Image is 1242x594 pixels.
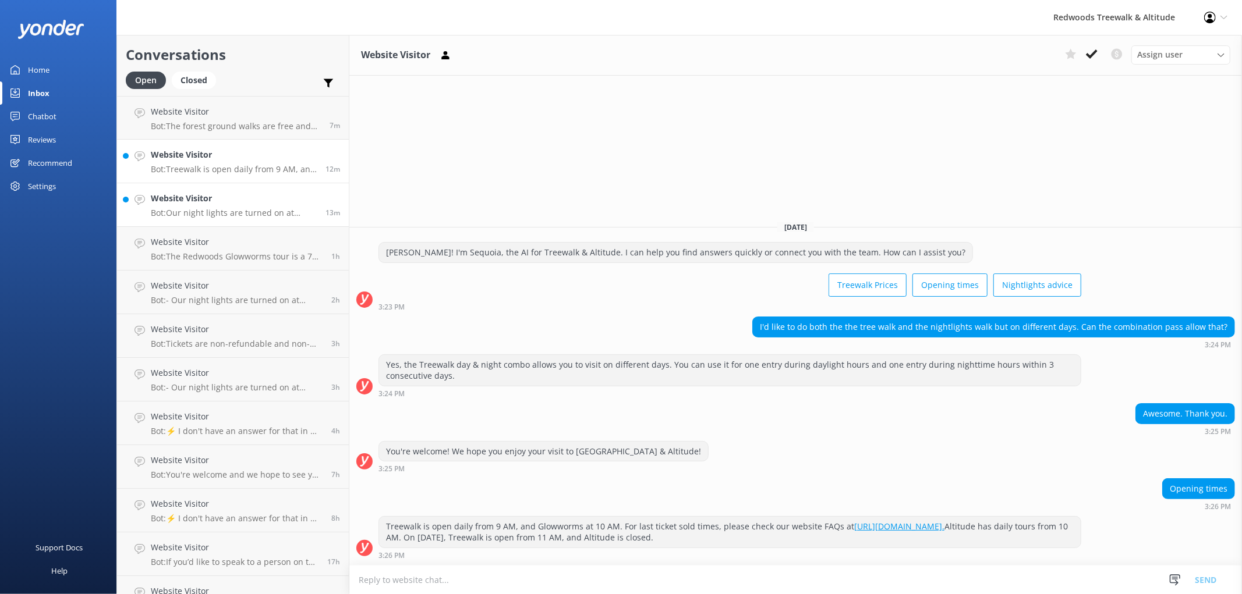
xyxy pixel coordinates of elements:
[151,121,321,131] p: Bot: The forest ground walks are free and accessible all year round. For confirmation, you can ch...
[379,517,1081,547] div: Treewalk is open daily from 9 AM, and Glowworms at 10 AM. For last ticket sold times, please chec...
[117,401,349,445] a: Website VisitorBot:⚡ I don't have an answer for that in my knowledge base. Please try and rephras...
[28,151,72,175] div: Recommend
[117,271,349,314] a: Website VisitorBot:- Our night lights are turned on at sunset, and the night walk starts 20 minut...
[117,314,349,358] a: Website VisitorBot:Tickets are non-refundable and non-transferable.3h
[117,96,349,140] a: Website VisitorBot:The forest ground walks are free and accessible all year round. For confirmati...
[28,81,49,105] div: Inbox
[325,164,340,174] span: Oct 14 2025 03:26pm (UTC +13:00) Pacific/Auckland
[1205,342,1231,348] strong: 3:24 PM
[753,317,1234,337] div: I'd like to do both the the tree walk and the nightlights walk but on different days. Can the com...
[151,382,323,393] p: Bot: - Our night lights are turned on at sunset, and the night walk starts 20 minutes thereafter....
[829,273,907,297] button: Treewalk Prices
[1131,45,1230,64] div: Assign User
[777,222,814,232] span: [DATE]
[1163,479,1234,499] div: Opening times
[172,72,216,89] div: Closed
[1205,428,1231,435] strong: 3:25 PM
[331,469,340,479] span: Oct 14 2025 08:33am (UTC +13:00) Pacific/Auckland
[1136,404,1234,424] div: Awesome. Thank you.
[378,465,405,472] strong: 3:25 PM
[151,541,319,554] h4: Website Visitor
[151,251,323,262] p: Bot: The Redwoods Glowworms tour is a 70 metre tunnel and takes approximately 8-10 minutes to com...
[117,445,349,489] a: Website VisitorBot:You're welcome and we hope to see you at [GEOGRAPHIC_DATA] & Altitude soon!7h
[151,557,319,567] p: Bot: If you’d like to speak to a person on the Redwoods Treewalk & Altitude team, please call [PH...
[172,73,222,86] a: Closed
[331,513,340,523] span: Oct 14 2025 07:19am (UTC +13:00) Pacific/Auckland
[378,464,709,472] div: Oct 14 2025 03:25pm (UTC +13:00) Pacific/Auckland
[378,303,1081,311] div: Oct 14 2025 03:23pm (UTC +13:00) Pacific/Auckland
[28,175,56,198] div: Settings
[378,551,1081,559] div: Oct 14 2025 03:26pm (UTC +13:00) Pacific/Auckland
[325,208,340,218] span: Oct 14 2025 03:24pm (UTC +13:00) Pacific/Auckland
[151,192,317,205] h4: Website Visitor
[993,273,1081,297] button: Nightlights advice
[151,426,323,436] p: Bot: ⚡ I don't have an answer for that in my knowledge base. Please try and rephrase your questio...
[331,295,340,305] span: Oct 14 2025 12:44pm (UTC +13:00) Pacific/Auckland
[327,557,340,567] span: Oct 13 2025 10:15pm (UTC +13:00) Pacific/Auckland
[151,454,323,467] h4: Website Visitor
[151,469,323,480] p: Bot: You're welcome and we hope to see you at [GEOGRAPHIC_DATA] & Altitude soon!
[151,236,323,248] h4: Website Visitor
[151,164,317,175] p: Bot: Treewalk is open daily from 9 AM, and Glowworms at 10 AM. For last ticket sold times, please...
[1162,502,1235,510] div: Oct 14 2025 03:26pm (UTC +13:00) Pacific/Auckland
[117,183,349,227] a: Website VisitorBot:Our night lights are turned on at sunset, and the night walk starts 20 minutes...
[117,532,349,576] a: Website VisitorBot:If you’d like to speak to a person on the Redwoods Treewalk & Altitude team, p...
[151,148,317,161] h4: Website Visitor
[17,20,84,39] img: yonder-white-logo.png
[1137,48,1183,61] span: Assign user
[752,340,1235,348] div: Oct 14 2025 03:24pm (UTC +13:00) Pacific/Auckland
[151,295,323,305] p: Bot: - Our night lights are turned on at sunset, and the night walk starts 20 minutes thereafter....
[28,128,56,151] div: Reviews
[151,497,323,510] h4: Website Visitor
[28,105,56,128] div: Chatbot
[117,227,349,271] a: Website VisitorBot:The Redwoods Glowworms tour is a 70 metre tunnel and takes approximately 8-10 ...
[126,44,340,66] h2: Conversations
[117,489,349,532] a: Website VisitorBot:⚡ I don't have an answer for that in my knowledge base. Please try and rephras...
[331,426,340,436] span: Oct 14 2025 10:39am (UTC +13:00) Pacific/Auckland
[378,390,405,397] strong: 3:24 PM
[117,358,349,401] a: Website VisitorBot:- Our night lights are turned on at sunset, and the night walk starts 20 minut...
[854,521,944,532] a: [URL][DOMAIN_NAME].
[126,73,172,86] a: Open
[151,279,323,292] h4: Website Visitor
[331,339,340,348] span: Oct 14 2025 12:29pm (UTC +13:00) Pacific/Auckland
[912,273,988,297] button: Opening times
[330,120,340,130] span: Oct 14 2025 03:30pm (UTC +13:00) Pacific/Auckland
[379,243,972,262] div: [PERSON_NAME]! I'm Sequoia, the AI for Treewalk & Altitude. I can help you find answers quickly o...
[126,72,166,89] div: Open
[151,323,323,336] h4: Website Visitor
[379,442,708,461] div: You're welcome! We hope you enjoy your visit to [GEOGRAPHIC_DATA] & Altitude!
[28,58,49,81] div: Home
[378,304,405,311] strong: 3:23 PM
[331,251,340,261] span: Oct 14 2025 01:55pm (UTC +13:00) Pacific/Auckland
[117,140,349,183] a: Website VisitorBot:Treewalk is open daily from 9 AM, and Glowworms at 10 AM. For last ticket sold...
[1205,503,1231,510] strong: 3:26 PM
[36,536,83,559] div: Support Docs
[151,105,321,118] h4: Website Visitor
[1135,427,1235,435] div: Oct 14 2025 03:25pm (UTC +13:00) Pacific/Auckland
[378,389,1081,397] div: Oct 14 2025 03:24pm (UTC +13:00) Pacific/Auckland
[51,559,68,582] div: Help
[379,355,1081,386] div: Yes, the Treewalk day & night combo allows you to visit on different days. You can use it for one...
[361,48,430,63] h3: Website Visitor
[151,410,323,423] h4: Website Visitor
[378,552,405,559] strong: 3:26 PM
[151,208,317,218] p: Bot: Our night lights are turned on at sunset, and the night walk starts 20 minutes thereafter. E...
[331,382,340,392] span: Oct 14 2025 11:40am (UTC +13:00) Pacific/Auckland
[151,339,323,349] p: Bot: Tickets are non-refundable and non-transferable.
[151,513,323,524] p: Bot: ⚡ I don't have an answer for that in my knowledge base. Please try and rephrase your questio...
[151,367,323,379] h4: Website Visitor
